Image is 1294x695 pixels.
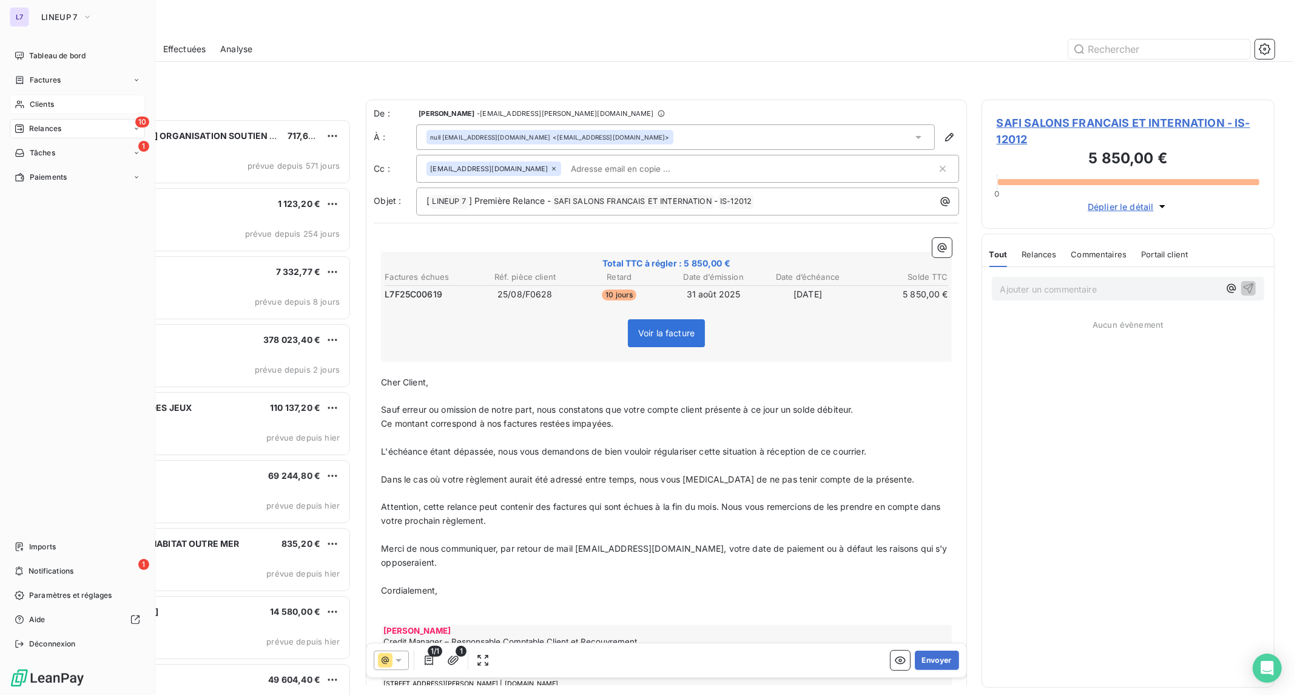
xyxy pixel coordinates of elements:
[430,165,548,172] span: [EMAIL_ADDRESS][DOMAIN_NAME]
[381,501,943,526] span: Attention, cette relance peut contenir des factures qui sont échues à la fin du mois. Nous vous r...
[281,538,320,549] span: 835,20 €
[30,172,67,183] span: Paiements
[30,147,55,158] span: Tâches
[288,131,322,141] span: 717,60 €
[29,123,61,134] span: Relances
[1022,249,1056,259] span: Relances
[997,147,1259,172] h3: 5 850,00 €
[855,288,948,301] td: 5 850,00 €
[552,195,713,209] span: SAFI SALONS FRANCAIS ET INTERNATION
[430,195,468,209] span: LINEUP 7
[266,433,340,442] span: prévue depuis hier
[381,543,950,568] span: Merci de nous communiquer, par retour de mail [EMAIL_ADDRESS][DOMAIN_NAME], votre date de paiemen...
[10,610,145,629] a: Aide
[915,651,959,670] button: Envoyer
[41,12,78,22] span: LINEUP 7
[426,195,430,206] span: [
[602,290,636,300] span: 10 jours
[761,271,854,283] th: Date d’échéance
[30,75,61,86] span: Factures
[268,470,320,481] span: 69 244,80 €
[266,637,340,646] span: prévue depuis hier
[163,43,206,55] span: Effectuées
[989,249,1008,259] span: Tout
[138,141,149,152] span: 1
[456,646,467,657] span: 1
[1084,200,1172,214] button: Déplier le détail
[855,271,948,283] th: Solde TTC
[381,418,613,429] span: Ce montant correspond à nos factures restées impayées.
[266,501,340,510] span: prévue depuis hier
[374,195,401,206] span: Objet :
[266,569,340,578] span: prévue depuis hier
[381,446,866,456] span: L'échéance étant dépassée, nous vous demandons de bien vouloir régulariser cette situation à réce...
[268,674,320,685] span: 49 604,40 €
[381,377,428,387] span: Cher Client,
[1093,320,1163,330] span: Aucun évènement
[10,668,85,688] img: Logo LeanPay
[138,559,149,570] span: 1
[383,257,950,270] span: Total TTC à régler : 5 850,00 €
[255,365,340,375] span: prévue depuis 2 jours
[10,7,29,27] div: L7
[419,110,474,117] span: [PERSON_NAME]
[761,288,854,301] td: [DATE]
[30,99,54,110] span: Clients
[718,195,753,209] span: IS-12012
[384,271,477,283] th: Factures échues
[469,195,551,206] span: ] Première Relance -
[566,160,706,178] input: Adresse email en copie ...
[573,271,666,283] th: Retard
[135,117,149,127] span: 10
[276,266,321,277] span: 7 332,77 €
[1071,249,1127,259] span: Commentaires
[430,133,550,141] span: null [EMAIL_ADDRESS][DOMAIN_NAME]
[381,404,853,415] span: Sauf erreur ou omission de notre part, nous constatons que votre compte client présente à ce jour...
[29,639,76,649] span: Déconnexion
[667,288,760,301] td: 31 août 2025
[1068,39,1250,59] input: Rechercher
[29,541,56,552] span: Imports
[220,43,252,55] span: Analyse
[430,133,669,141] div: <[EMAIL_ADDRESS][DOMAIN_NAME]>
[270,606,320,617] span: 14 580,00 €
[248,161,340,171] span: prévue depuis 571 jours
[1088,200,1154,213] span: Déplier le détail
[714,195,718,206] span: -
[263,334,320,345] span: 378 023,40 €
[29,614,45,625] span: Aide
[479,271,571,283] th: Réf. pièce client
[29,50,86,61] span: Tableau de bord
[997,115,1259,147] span: SAFI SALONS FRANCAIS ET INTERNATION - IS-12012
[667,271,760,283] th: Date d’émission
[374,131,416,143] label: À :
[278,198,321,209] span: 1 123,20 €
[245,229,340,239] span: prévue depuis 254 jours
[374,163,416,175] label: Cc :
[86,131,288,141] span: [MEDICAL_DATA] ORGANISATION SOUTIEN COS
[29,566,73,577] span: Notifications
[270,402,320,413] span: 110 137,20 €
[255,297,340,307] span: prévue depuis 8 jours
[385,288,442,300] span: L7F25C00619
[29,590,112,601] span: Paramètres et réglages
[1141,249,1188,259] span: Portail client
[428,646,442,657] span: 1/1
[86,538,240,549] span: UNION SOCIAL HABITAT OUTRE MER
[995,189,1000,198] span: 0
[477,110,653,117] span: - [EMAIL_ADDRESS][PERSON_NAME][DOMAIN_NAME]
[374,107,416,120] span: De :
[1253,654,1282,683] div: Open Intercom Messenger
[638,328,695,338] span: Voir la facture
[381,474,914,484] span: Dans le cas où votre règlement aurait été adressé entre temps, nous vous [MEDICAL_DATA] de ne pas...
[381,585,437,595] span: Cordialement,
[479,288,571,301] td: 25/08/F0628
